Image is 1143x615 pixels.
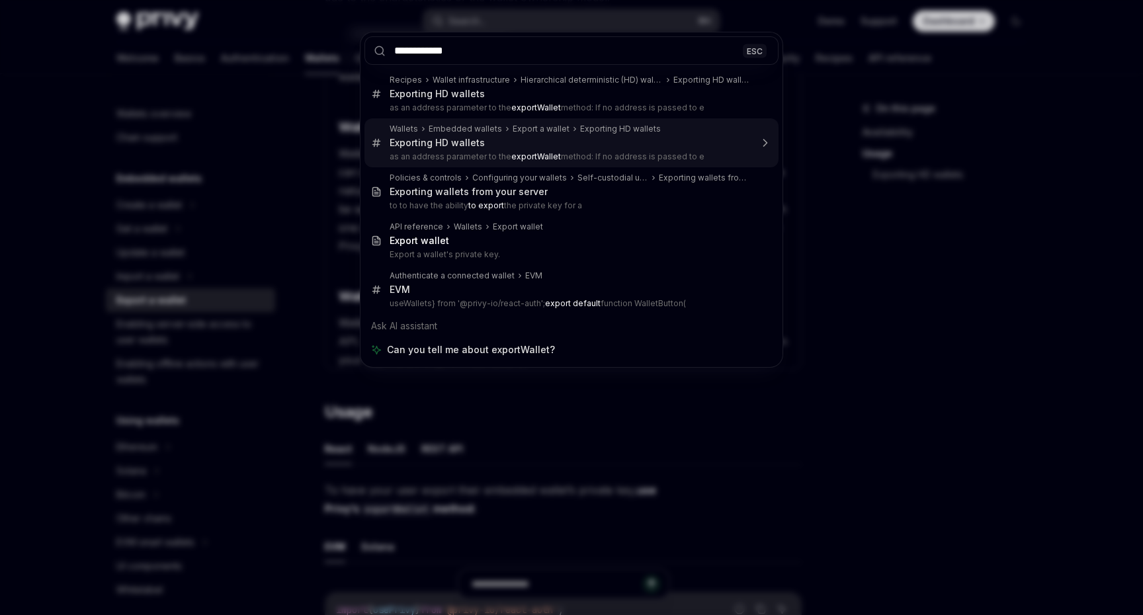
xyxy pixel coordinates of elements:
[390,88,485,100] div: Exporting HD wallets
[390,222,443,232] div: API reference
[429,124,502,134] div: Embedded wallets
[472,173,567,183] div: Configuring your wallets
[390,75,422,85] div: Recipes
[390,102,751,113] p: as an address parameter to the method: If no address is passed to e
[390,173,462,183] div: Policies & controls
[390,235,449,246] b: Export wallet
[493,222,543,232] div: Export wallet
[521,75,663,85] div: Hierarchical deterministic (HD) wallets
[468,200,504,210] b: to export
[673,75,751,85] div: Exporting HD wallets
[390,284,410,296] div: EVM
[513,124,570,134] div: Export a wallet
[511,151,561,161] b: exportWallet
[390,137,485,149] div: Exporting HD wallets
[390,249,751,260] p: Export a wallet's private key.
[390,124,418,134] div: Wallets
[525,270,542,281] div: EVM
[659,173,751,183] div: Exporting wallets from your server
[390,186,548,198] div: Exporting wallets from your server
[390,200,751,211] p: to to have the ability the private key for a
[390,298,751,309] p: useWallets} from '@privy-io/react-auth'; function WalletButton(
[743,44,767,58] div: ESC
[390,151,751,162] p: as an address parameter to the method: If no address is passed to e
[390,270,515,281] div: Authenticate a connected wallet
[454,222,482,232] div: Wallets
[433,75,510,85] div: Wallet infrastructure
[364,314,779,338] div: Ask AI assistant
[511,102,561,112] b: exportWallet
[577,173,648,183] div: Self-custodial user wallets
[580,124,661,134] div: Exporting HD wallets
[387,343,555,356] span: Can you tell me about exportWallet?
[545,298,601,308] b: export default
